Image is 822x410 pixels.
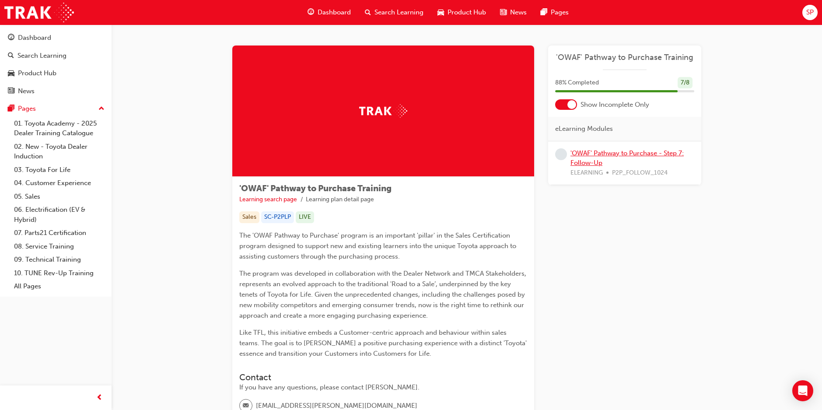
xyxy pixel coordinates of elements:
button: DashboardSearch LearningProduct HubNews [3,28,108,101]
span: news-icon [8,88,14,95]
a: Search Learning [3,48,108,64]
img: Trak [359,104,407,118]
a: 07. Parts21 Certification [10,226,108,240]
a: car-iconProduct Hub [430,4,493,21]
a: 01. Toyota Academy - 2025 Dealer Training Catalogue [10,117,108,140]
h3: Contact [239,372,527,382]
a: 06. Electrification (EV & Hybrid) [10,203,108,226]
span: The program was developed in collaboration with the Dealer Network and TMCA Stakeholders, represe... [239,270,528,319]
a: 10. TUNE Rev-Up Training [10,266,108,280]
div: News [18,86,35,96]
a: Product Hub [3,65,108,81]
span: Like TFL, this initiative embeds a Customer-centric approach and behaviour within sales teams. Th... [239,329,528,357]
button: SP [802,5,818,20]
span: up-icon [98,103,105,115]
a: 04. Customer Experience [10,176,108,190]
span: pages-icon [8,105,14,113]
span: guage-icon [308,7,314,18]
span: car-icon [8,70,14,77]
span: SP [806,7,814,18]
a: Dashboard [3,30,108,46]
span: guage-icon [8,34,14,42]
img: Trak [4,3,74,22]
span: Pages [551,7,569,18]
span: Product Hub [448,7,486,18]
a: News [3,83,108,99]
span: News [510,7,527,18]
div: Search Learning [17,51,66,61]
a: 02. New - Toyota Dealer Induction [10,140,108,163]
span: Show Incomplete Only [581,100,649,110]
div: SC-P2PLP [261,211,294,223]
span: search-icon [365,7,371,18]
span: learningRecordVerb_NONE-icon [555,148,567,160]
a: pages-iconPages [534,4,576,21]
div: Dashboard [18,33,51,43]
div: Product Hub [18,68,56,78]
span: search-icon [8,52,14,60]
button: Pages [3,101,108,117]
a: 'OWAF' Pathway to Purchase - Step 7: Follow-Up [570,149,684,167]
div: Open Intercom Messenger [792,380,813,401]
a: guage-iconDashboard [301,4,358,21]
span: prev-icon [96,392,103,403]
span: P2P_FOLLOW_1024 [612,168,668,178]
span: Dashboard [318,7,351,18]
span: Search Learning [374,7,423,18]
a: 03. Toyota For Life [10,163,108,177]
span: news-icon [500,7,507,18]
span: pages-icon [541,7,547,18]
div: 7 / 8 [678,77,693,89]
li: Learning plan detail page [306,195,374,205]
div: Pages [18,104,36,114]
span: car-icon [437,7,444,18]
span: 'OWAF' Pathway to Purchase Training [239,183,392,193]
span: 88 % Completed [555,78,599,88]
a: news-iconNews [493,4,534,21]
span: The 'OWAF Pathway to Purchase' program is an important 'pillar' in the Sales Certification progra... [239,231,518,260]
a: 'OWAF' Pathway to Purchase Training [555,53,694,63]
a: Learning search page [239,196,297,203]
span: ELEARNING [570,168,603,178]
a: search-iconSearch Learning [358,4,430,21]
div: If you have any questions, please contact [PERSON_NAME]. [239,382,527,392]
a: All Pages [10,280,108,293]
span: eLearning Modules [555,124,613,134]
div: Sales [239,211,259,223]
a: 09. Technical Training [10,253,108,266]
a: 05. Sales [10,190,108,203]
a: 08. Service Training [10,240,108,253]
div: LIVE [296,211,314,223]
